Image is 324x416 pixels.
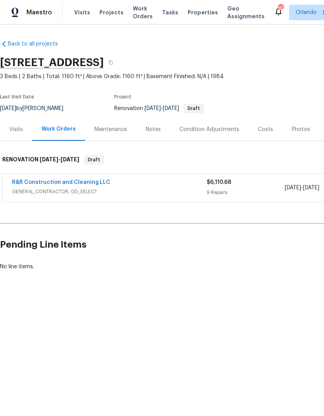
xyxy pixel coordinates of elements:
span: Geo Assignments [227,5,265,20]
div: 9 Repairs [207,189,284,196]
span: Projects [99,9,124,16]
span: Properties [188,9,218,16]
span: Maestro [26,9,52,16]
span: Orlando [296,9,317,16]
span: - [40,157,79,162]
span: Tasks [162,10,178,15]
span: $6,110.68 [207,180,231,185]
div: Maintenance [94,126,127,133]
div: Work Orders [42,125,76,133]
div: 15 [278,5,283,12]
span: Draft [85,156,103,164]
span: [DATE] [303,185,319,191]
span: GENERAL_CONTRACTOR, OD_SELECT [12,188,207,196]
span: [DATE] [40,157,58,162]
span: [DATE] [163,106,179,111]
span: Work Orders [133,5,153,20]
div: Condition Adjustments [179,126,239,133]
div: Costs [258,126,273,133]
span: [DATE] [145,106,161,111]
span: Visits [74,9,90,16]
span: - [145,106,179,111]
div: Visits [9,126,23,133]
span: Draft [185,106,203,111]
span: [DATE] [61,157,79,162]
button: Copy Address [104,56,118,70]
span: - [285,184,319,192]
span: [DATE] [285,185,301,191]
div: Photos [292,126,310,133]
h6: RENOVATION [2,155,79,164]
a: R&R Construction and Cleaning LLC [12,180,110,185]
div: Notes [146,126,161,133]
span: Project [114,94,131,99]
span: Renovation [114,106,204,111]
